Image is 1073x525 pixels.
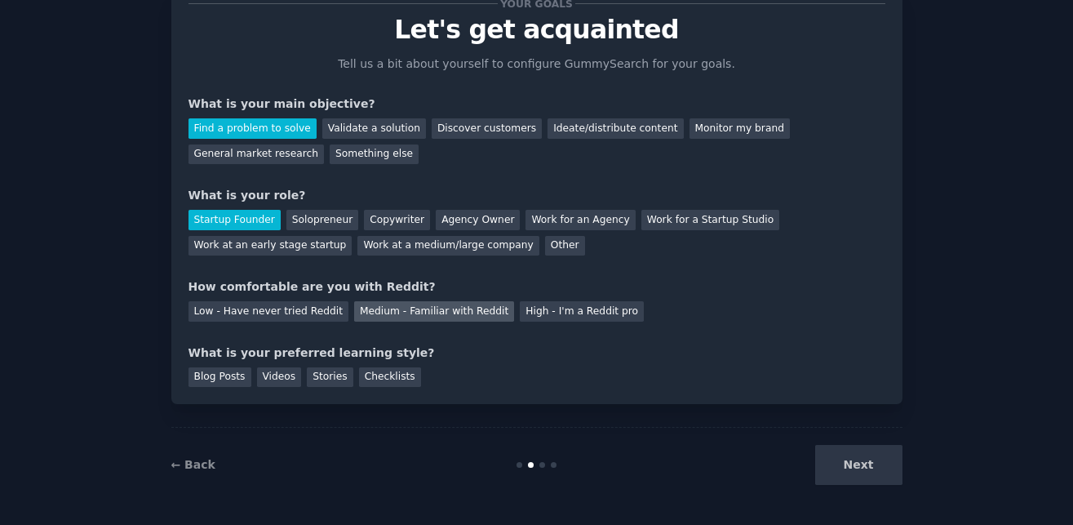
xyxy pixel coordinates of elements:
[307,367,352,388] div: Stories
[171,458,215,471] a: ← Back
[188,187,885,204] div: What is your role?
[545,236,585,256] div: Other
[188,345,885,362] div: What is your preferred learning style?
[188,301,348,322] div: Low - Have never tried Reddit
[354,301,514,322] div: Medium - Familiar with Reddit
[188,278,885,296] div: How comfortable are you with Reddit?
[525,210,635,230] div: Work for an Agency
[188,145,325,165] div: General market research
[364,210,430,230] div: Copywriter
[357,236,539,256] div: Work at a medium/large company
[257,367,302,388] div: Videos
[286,210,358,230] div: Solopreneur
[330,145,419,165] div: Something else
[188,210,281,230] div: Startup Founder
[331,56,743,73] p: Tell us a bit about yourself to configure GummySearch for your goals.
[188,16,885,44] p: Let's get acquainted
[188,118,317,139] div: Find a problem to solve
[188,236,352,256] div: Work at an early stage startup
[188,367,251,388] div: Blog Posts
[689,118,790,139] div: Monitor my brand
[641,210,779,230] div: Work for a Startup Studio
[432,118,542,139] div: Discover customers
[436,210,520,230] div: Agency Owner
[188,96,885,113] div: What is your main objective?
[359,367,421,388] div: Checklists
[322,118,426,139] div: Validate a solution
[520,301,644,322] div: High - I'm a Reddit pro
[548,118,683,139] div: Ideate/distribute content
